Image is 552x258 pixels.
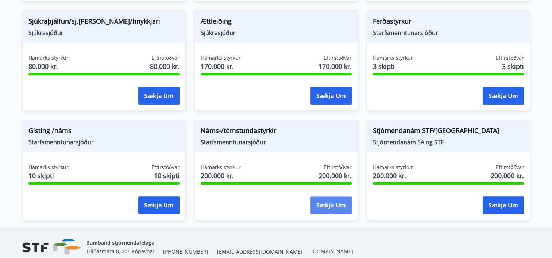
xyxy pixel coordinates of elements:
[319,171,352,180] span: 200.000 kr.
[491,171,524,180] span: 200.000 kr.
[28,164,69,171] span: Hámarks styrkur
[496,164,524,171] span: Eftirstöðvar
[310,196,352,214] button: Sækja um
[28,138,180,146] span: Starfsmenntunarsjóður
[201,29,352,37] span: Sjúkrasjóður
[28,16,180,29] span: Sjúkraþjálfun/sj.[PERSON_NAME]/hnykkjari
[483,196,524,214] button: Sækja um
[28,62,69,71] span: 80.000 kr.
[201,62,241,71] span: 170.000 kr.
[373,164,413,171] span: Hámarks styrkur
[201,126,352,138] span: Náms-/tómstundastyrkir
[217,248,302,255] span: [EMAIL_ADDRESS][DOMAIN_NAME]
[373,171,413,180] span: 200.000 kr.
[138,87,180,105] button: Sækja um
[138,196,180,214] button: Sækja um
[22,239,81,255] img: vjCaq2fThgY3EUYqSgpjEiBg6WP39ov69hlhuPVN.png
[28,54,69,62] span: Hámarks styrkur
[28,29,180,37] span: Sjúkrasjóður
[150,62,180,71] span: 80.000 kr.
[373,138,524,146] span: Stjórnendanám SA og STF
[28,126,180,138] span: Gisting /náms
[502,62,524,71] span: 3 skipti
[163,248,208,255] span: [PHONE_NUMBER]
[373,54,413,62] span: Hámarks styrkur
[87,248,154,255] span: Hlíðasmára 8, 201 Kópavogi
[201,16,352,29] span: Ættleiðing
[496,54,524,62] span: Eftirstöðvar
[483,87,524,105] button: Sækja um
[201,54,241,62] span: Hámarks styrkur
[201,138,352,146] span: Starfsmenntunarsjóður
[373,126,524,138] span: Stjórnendanám STF/[GEOGRAPHIC_DATA]
[201,171,241,180] span: 200.000 kr.
[324,164,352,171] span: Eftirstöðvar
[373,29,524,37] span: Starfsmenntunarsjóður
[87,239,154,246] span: Samband stjórnendafélaga
[311,248,353,255] a: [DOMAIN_NAME]
[319,62,352,71] span: 170.000 kr.
[154,171,180,180] span: 10 skipti
[373,62,413,71] span: 3 skipti
[201,164,241,171] span: Hámarks styrkur
[28,171,69,180] span: 10 skipti
[151,54,180,62] span: Eftirstöðvar
[373,16,524,29] span: Ferðastyrkur
[310,87,352,105] button: Sækja um
[151,164,180,171] span: Eftirstöðvar
[324,54,352,62] span: Eftirstöðvar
